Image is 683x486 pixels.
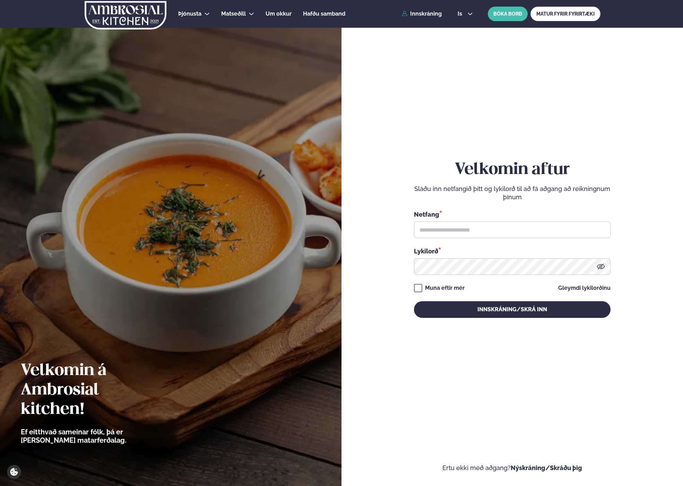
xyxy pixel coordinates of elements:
[458,11,464,17] span: is
[84,1,167,29] img: logo
[7,465,21,479] a: Cookie settings
[21,361,165,419] h2: Velkomin á Ambrosial kitchen!
[414,185,611,201] p: Sláðu inn netfangið þitt og lykilorð til að fá aðgang að reikningnum þínum
[488,7,528,21] button: BÓKA BORÐ
[221,10,246,18] a: Matseðill
[511,464,582,471] a: Nýskráning/Skráðu þig
[414,246,611,255] div: Lykilorð
[558,285,611,291] a: Gleymdi lykilorðinu
[178,10,201,17] span: Þjónusta
[530,7,600,21] a: MATUR FYRIR FYRIRTÆKI
[414,210,611,219] div: Netfang
[402,11,442,17] a: Innskráning
[266,10,292,18] a: Um okkur
[266,10,292,17] span: Um okkur
[452,11,478,17] button: is
[414,301,611,318] button: Innskráning/Skrá inn
[178,10,201,18] a: Þjónusta
[414,160,611,180] h2: Velkomin aftur
[221,10,246,17] span: Matseðill
[303,10,345,17] span: Hafðu samband
[362,464,662,472] p: Ertu ekki með aðgang?
[21,428,165,444] p: Ef eitthvað sameinar fólk, þá er [PERSON_NAME] matarferðalag.
[303,10,345,18] a: Hafðu samband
